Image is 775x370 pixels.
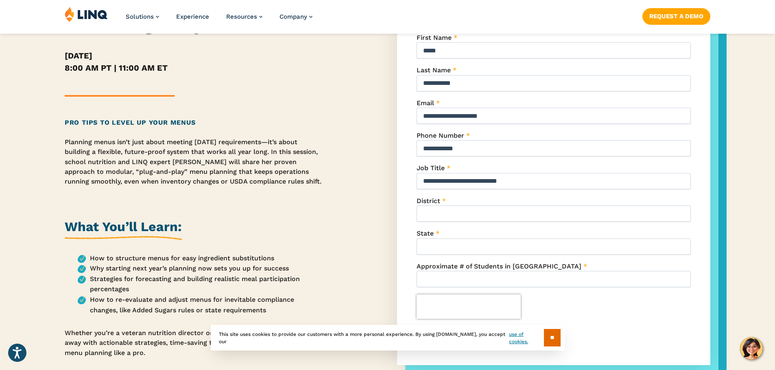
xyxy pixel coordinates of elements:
h2: Pro Tips to Level Up Your Menus [65,118,323,128]
span: Job Title [417,164,445,172]
span: Email [417,99,434,107]
a: Company [279,13,312,20]
h2: What You’ll Learn: [65,218,182,240]
button: Hello, have a question? Let’s chat. [740,337,763,360]
span: Company [279,13,307,20]
span: Phone Number [417,132,464,139]
a: Experience [176,13,209,20]
img: LINQ | K‑12 Software [65,6,108,22]
span: Solutions [126,13,154,20]
p: Planning menus isn’t just about meeting [DATE] requirements—it’s about building a flexible, futur... [65,137,323,187]
span: Resources [226,13,257,20]
span: Last Name [417,66,451,74]
iframe: reCAPTCHA [417,294,521,319]
li: Why starting next year’s planning now sets you up for success [78,263,323,274]
nav: Button Navigation [642,6,710,24]
li: How to structure menus for easy ingredient substitutions [78,253,323,264]
li: Strategies for forecasting and building realistic meal participation percentages [78,274,323,294]
span: District [417,197,440,205]
a: Request a Demo [642,8,710,24]
div: This site uses cookies to provide our customers with a more personal experience. By using [DOMAIN... [211,325,565,351]
h5: [DATE] [65,50,323,62]
nav: Primary Navigation [126,6,312,33]
li: How to re-evaluate and adjust menus for inevitable compliance changes, like Added Sugars rules or... [78,294,323,315]
span: First Name [417,34,452,41]
span: Approximate # of Students in [GEOGRAPHIC_DATA] [417,262,581,270]
p: Whether you’re a veteran nutrition director or just starting out, you’ll walk away with actionabl... [65,328,323,358]
h5: 8:00 AM PT | 11:00 AM ET [65,62,323,74]
a: Resources [226,13,262,20]
a: Solutions [126,13,159,20]
a: use of cookies. [509,331,544,345]
span: State [417,229,434,237]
